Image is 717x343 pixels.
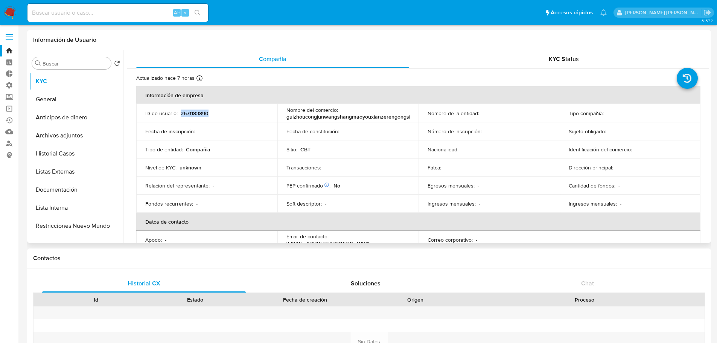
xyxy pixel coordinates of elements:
[190,8,205,18] button: search-icon
[618,182,620,189] p: -
[428,110,479,117] p: Nombre de la entidad :
[428,164,441,171] p: Fatca :
[569,128,606,135] p: Sujeto obligado :
[145,110,178,117] p: ID de usuario :
[145,164,177,171] p: Nivel de KYC :
[325,200,326,207] p: -
[609,128,610,135] p: -
[29,217,123,235] button: Restricciones Nuevo Mundo
[569,164,613,171] p: Dirección principal :
[333,182,340,189] p: No
[324,164,326,171] p: -
[35,60,41,66] button: Buscar
[286,164,321,171] p: Transacciones :
[145,128,195,135] p: Fecha de inscripción :
[29,163,123,181] button: Listas Externas
[569,146,632,153] p: Identificación del comercio :
[286,233,329,240] p: Email de contacto :
[600,9,607,16] a: Notificaciones
[145,236,162,243] p: Apodo :
[635,146,636,153] p: -
[428,128,482,135] p: Número de inscripción :
[145,182,210,189] p: Relación del representante :
[180,164,201,171] p: unknown
[479,200,480,207] p: -
[569,200,617,207] p: Ingresos mensuales :
[29,90,123,108] button: General
[476,236,477,243] p: -
[145,146,183,153] p: Tipo de entidad :
[128,279,160,288] span: Historial CX
[186,146,210,153] p: Compañia
[581,279,594,288] span: Chat
[482,110,484,117] p: -
[29,108,123,127] button: Anticipos de dinero
[286,107,338,113] p: Nombre del comercio :
[43,60,108,67] input: Buscar
[485,128,486,135] p: -
[549,55,579,63] span: KYC Status
[145,200,193,207] p: Fondos recurrentes :
[569,110,604,117] p: Tipo compañía :
[286,200,322,207] p: Soft descriptor :
[625,9,701,16] p: marianela.tarsia@mercadolibre.com
[286,146,297,153] p: Sitio :
[607,110,608,117] p: -
[342,128,344,135] p: -
[428,182,475,189] p: Egresos mensuales :
[114,60,120,69] button: Volver al orden por defecto
[27,8,208,18] input: Buscar usuario o caso...
[470,296,699,303] div: Proceso
[444,164,446,171] p: -
[250,296,361,303] div: Fecha de creación
[428,146,458,153] p: Nacionalidad :
[33,36,96,44] h1: Información de Usuario
[286,128,339,135] p: Fecha de constitución :
[259,55,286,63] span: Compañía
[371,296,460,303] div: Origen
[136,86,700,104] th: Información de empresa
[286,240,373,247] p: [EMAIL_ADDRESS][DOMAIN_NAME]
[33,255,705,262] h1: Contactos
[286,182,330,189] p: PEP confirmado :
[29,72,123,90] button: KYC
[213,182,214,189] p: -
[428,236,473,243] p: Correo corporativo :
[181,110,209,117] p: 2671183890
[300,146,311,153] p: CBT
[351,279,381,288] span: Soluciones
[29,199,123,217] button: Lista Interna
[184,9,186,16] span: s
[703,9,711,17] a: Salir
[151,296,239,303] div: Estado
[29,181,123,199] button: Documentación
[620,200,621,207] p: -
[461,146,463,153] p: -
[52,296,140,303] div: Id
[478,182,479,189] p: -
[198,128,199,135] p: -
[569,182,615,189] p: Cantidad de fondos :
[165,236,166,243] p: -
[136,75,195,82] p: Actualizado hace 7 horas
[196,200,198,207] p: -
[29,145,123,163] button: Historial Casos
[136,213,700,231] th: Datos de contacto
[174,9,180,16] span: Alt
[29,127,123,145] button: Archivos adjuntos
[551,9,593,17] span: Accesos rápidos
[286,113,410,120] p: guizhoucongjunwangshangmaoyouxianzerengongsi
[428,200,476,207] p: Ingresos mensuales :
[29,235,123,253] button: Cruces y Relaciones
